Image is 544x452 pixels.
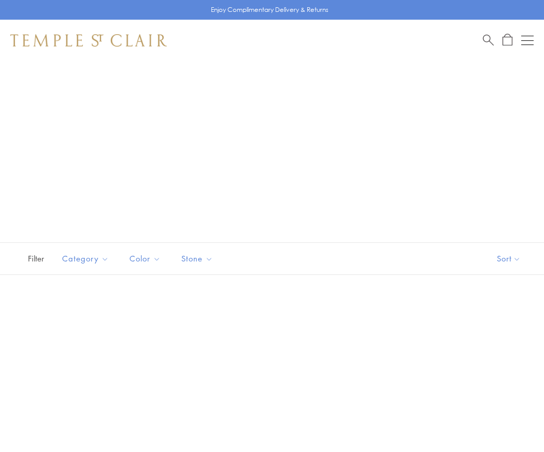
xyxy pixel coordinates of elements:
span: Category [57,252,117,265]
p: Enjoy Complimentary Delivery & Returns [211,5,328,15]
button: Show sort by [474,243,544,274]
span: Stone [176,252,221,265]
button: Open navigation [521,34,534,47]
button: Category [54,247,117,270]
span: Color [124,252,168,265]
img: Temple St. Clair [10,34,167,47]
a: Search [483,34,494,47]
button: Stone [174,247,221,270]
button: Color [122,247,168,270]
a: Open Shopping Bag [503,34,512,47]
